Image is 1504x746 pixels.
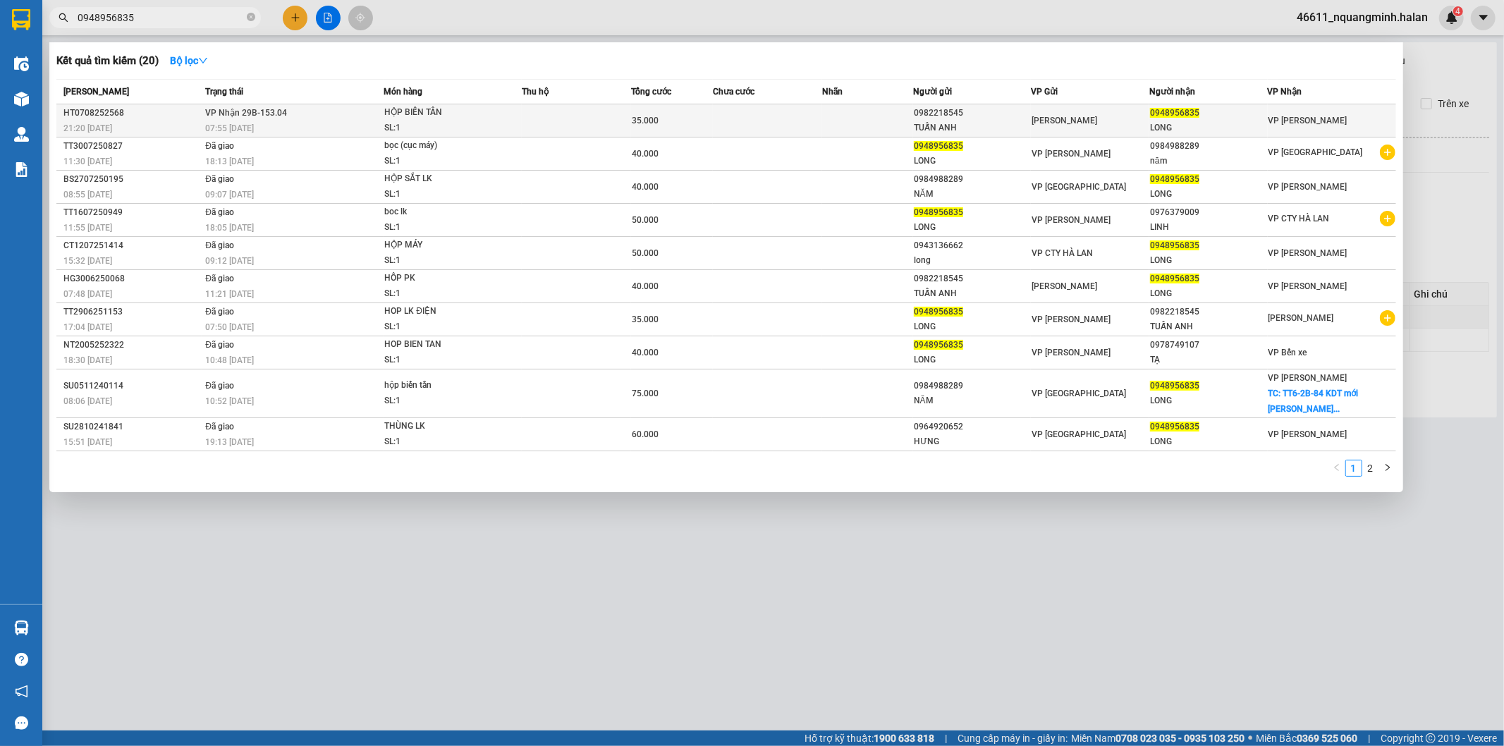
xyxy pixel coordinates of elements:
span: 0948956835 [1150,174,1199,184]
li: 2 [1362,460,1379,477]
div: 0984988289 [1150,139,1267,154]
div: SL: 1 [384,353,490,368]
span: 0948956835 [1150,381,1199,391]
span: notification [15,685,28,698]
span: 10:48 [DATE] [205,355,254,365]
span: [PERSON_NAME] [1268,313,1334,323]
img: logo.jpg [18,18,123,88]
img: logo-vxr [12,9,30,30]
div: TT1607250949 [63,205,201,220]
span: 0948956835 [914,207,963,217]
span: 0948956835 [1150,108,1199,118]
div: NT2005252322 [63,338,201,353]
div: 0982218545 [914,271,1031,286]
div: SL: 1 [384,253,490,269]
a: 1 [1346,460,1362,476]
span: [PERSON_NAME] [1032,116,1097,126]
span: VP [PERSON_NAME] [1268,429,1347,439]
div: BS2707250195 [63,172,201,187]
div: LONG [1150,286,1267,301]
img: warehouse-icon [14,620,29,635]
span: Đã giao [205,422,234,432]
a: 2 [1363,460,1378,476]
div: SL: 1 [384,286,490,302]
span: Đã giao [205,381,234,391]
span: VP [PERSON_NAME] [1268,248,1347,258]
span: Trạng thái [205,87,243,97]
span: down [198,56,208,66]
span: 08:06 [DATE] [63,396,112,406]
img: warehouse-icon [14,127,29,142]
span: question-circle [15,653,28,666]
span: message [15,716,28,730]
div: HG3006250068 [63,271,201,286]
span: [PERSON_NAME] [1032,281,1097,291]
div: 0976379009 [1150,205,1267,220]
div: SL: 1 [384,434,490,450]
h3: Kết quả tìm kiếm ( 20 ) [56,54,159,68]
div: 0982218545 [1150,305,1267,319]
span: VP Nhận [1268,87,1302,97]
span: 09:07 [DATE] [205,190,254,200]
span: VP [PERSON_NAME] [1268,182,1347,192]
span: Người nhận [1149,87,1195,97]
span: 15:32 [DATE] [63,256,112,266]
span: 07:50 [DATE] [205,322,254,332]
span: VP Bến xe [1268,348,1307,357]
span: 50.000 [632,248,659,258]
span: VP [PERSON_NAME] [1032,314,1111,324]
div: LONG [1150,434,1267,449]
div: TẠ [1150,353,1267,367]
span: 0948956835 [914,141,963,151]
div: LONG [1150,121,1267,135]
span: 40.000 [632,348,659,357]
div: HỘP BIẾN TẦN [384,105,490,121]
span: close-circle [247,13,255,21]
span: Đã giao [205,340,234,350]
span: search [59,13,68,23]
span: TC: TT6-2B-84 KDT mới [PERSON_NAME]... [1268,389,1359,414]
div: boc lk [384,204,490,220]
span: close-circle [247,11,255,25]
button: right [1379,460,1396,477]
div: long [914,253,1031,268]
div: LONG [1150,253,1267,268]
span: 19:13 [DATE] [205,437,254,447]
div: HT0708252568 [63,106,201,121]
span: VP [PERSON_NAME] [1032,215,1111,225]
span: 17:04 [DATE] [63,322,112,332]
span: VP CTY HÀ LAN [1032,248,1093,258]
div: TT3007250827 [63,139,201,154]
span: 0948956835 [1150,274,1199,283]
div: LONG [914,220,1031,235]
span: 07:55 [DATE] [205,123,254,133]
div: bọc (cục máy) [384,138,490,154]
div: HƯNG [914,434,1031,449]
li: Next Page [1379,460,1396,477]
div: 0964920652 [914,420,1031,434]
div: hộp biến tần [384,378,490,393]
span: plus-circle [1380,310,1395,326]
span: 18:13 [DATE] [205,157,254,166]
span: 11:21 [DATE] [205,289,254,299]
span: 0948956835 [1150,422,1199,432]
span: VP [PERSON_NAME] [1268,116,1347,126]
div: HOP BIEN TAN [384,337,490,353]
span: 0948956835 [914,340,963,350]
li: Previous Page [1328,460,1345,477]
li: 1 [1345,460,1362,477]
span: 60.000 [632,429,659,439]
span: 11:55 [DATE] [63,223,112,233]
span: VP [PERSON_NAME] [1032,348,1111,357]
span: Nhãn [822,87,843,97]
span: 10:52 [DATE] [205,396,254,406]
span: 0948956835 [914,307,963,317]
div: 0978749107 [1150,338,1267,353]
span: 35.000 [632,314,659,324]
span: Đã giao [205,207,234,217]
div: 0982218545 [914,106,1031,121]
span: 0948956835 [1150,240,1199,250]
span: VP [GEOGRAPHIC_DATA] [1032,182,1126,192]
span: Đã giao [205,174,234,184]
div: THÙNG LK [384,419,490,434]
